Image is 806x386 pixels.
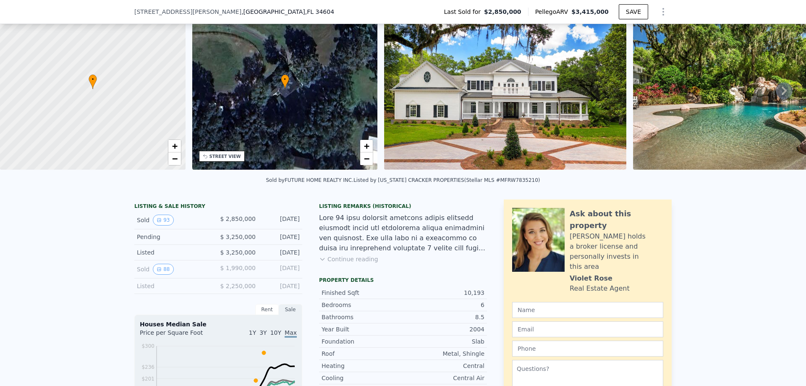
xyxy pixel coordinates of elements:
[220,234,256,240] span: $ 3,250,000
[570,208,663,231] div: Ask about this property
[220,283,256,289] span: $ 2,250,000
[141,376,154,382] tspan: $201
[281,74,289,89] div: •
[322,301,403,309] div: Bedrooms
[134,203,302,211] div: LISTING & SALE HISTORY
[655,3,672,20] button: Show Options
[484,8,521,16] span: $2,850,000
[220,215,256,222] span: $ 2,850,000
[141,364,154,370] tspan: $236
[571,8,609,15] span: $3,415,000
[322,337,403,346] div: Foundation
[140,320,297,328] div: Houses Median Sale
[512,302,663,318] input: Name
[319,255,378,263] button: Continue reading
[403,289,484,297] div: 10,193
[322,325,403,333] div: Year Built
[168,152,181,165] a: Zoom out
[89,74,97,89] div: •
[512,321,663,337] input: Email
[89,76,97,83] span: •
[262,248,300,257] div: [DATE]
[168,140,181,152] a: Zoom in
[322,349,403,358] div: Roof
[249,329,256,336] span: 1Y
[384,8,626,170] img: Sale: 146250938 Parcel: 120985989
[322,374,403,382] div: Cooling
[322,289,403,297] div: Finished Sqft
[137,248,212,257] div: Listed
[319,203,487,210] div: Listing Remarks (Historical)
[172,141,177,151] span: +
[403,325,484,333] div: 2004
[403,313,484,321] div: 8.5
[137,282,212,290] div: Listed
[364,141,369,151] span: +
[570,284,630,294] div: Real Estate Agent
[137,215,212,226] div: Sold
[262,264,300,275] div: [DATE]
[285,329,297,338] span: Max
[319,277,487,284] div: Property details
[319,213,487,253] div: Lore 94 ipsu dolorsit ametcons adipis elitsedd eiusmodt incid utl etdolorema aliqua enimadmini ve...
[279,304,302,315] div: Sale
[255,304,279,315] div: Rent
[241,8,334,16] span: , [GEOGRAPHIC_DATA]
[403,301,484,309] div: 6
[259,329,267,336] span: 3Y
[570,231,663,272] div: [PERSON_NAME] holds a broker license and personally invests in this area
[619,4,648,19] button: SAVE
[137,233,212,241] div: Pending
[360,152,373,165] a: Zoom out
[137,264,212,275] div: Sold
[220,249,256,256] span: $ 3,250,000
[403,362,484,370] div: Central
[305,8,334,15] span: , FL 34604
[535,8,572,16] span: Pellego ARV
[134,8,241,16] span: [STREET_ADDRESS][PERSON_NAME]
[262,215,300,226] div: [DATE]
[140,328,218,342] div: Price per Square Foot
[364,153,369,164] span: −
[153,215,173,226] button: View historical data
[153,264,173,275] button: View historical data
[403,349,484,358] div: Metal, Shingle
[512,341,663,357] input: Phone
[209,153,241,160] div: STREET VIEW
[141,343,154,349] tspan: $300
[220,265,256,271] span: $ 1,990,000
[281,76,289,83] span: •
[172,153,177,164] span: −
[322,313,403,321] div: Bathrooms
[262,233,300,241] div: [DATE]
[570,273,612,284] div: Violet Rose
[270,329,281,336] span: 10Y
[266,177,353,183] div: Sold by FUTURE HOME REALTY INC .
[262,282,300,290] div: [DATE]
[360,140,373,152] a: Zoom in
[444,8,484,16] span: Last Sold for
[403,374,484,382] div: Central Air
[322,362,403,370] div: Heating
[403,337,484,346] div: Slab
[353,177,540,183] div: Listed by [US_STATE] CRACKER PROPERTIES (Stellar MLS #MFRW7835210)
